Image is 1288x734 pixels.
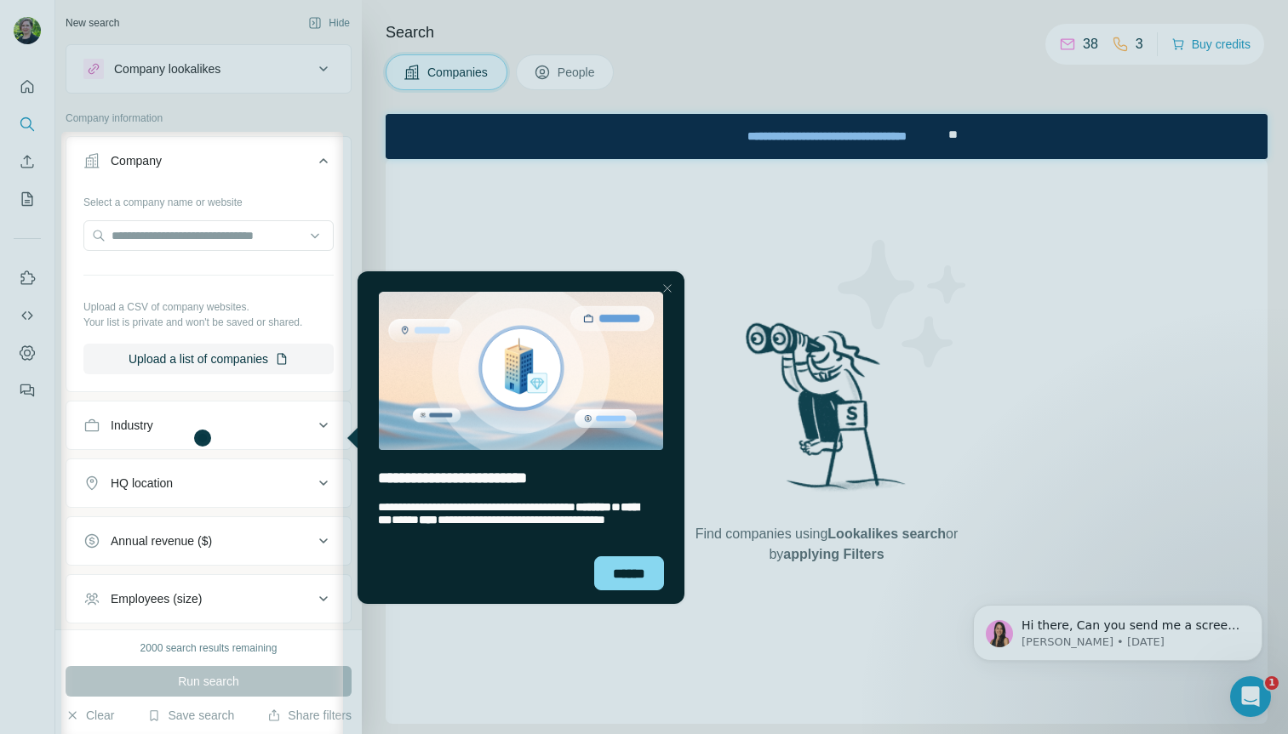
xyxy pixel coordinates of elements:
[83,299,334,315] p: Upload a CSV of company websites.
[267,707,352,724] button: Share filters
[83,344,334,374] button: Upload a list of companies
[66,463,351,504] button: HQ location
[66,707,114,724] button: Clear
[343,268,688,607] iframe: Tooltip
[321,3,561,41] div: Upgrade plan for full access to Surfe
[66,578,351,619] button: Employees (size)
[83,188,334,210] div: Select a company name or website
[66,521,351,561] button: Annual revenue ($)
[111,532,212,549] div: Annual revenue ($)
[66,140,351,188] button: Company
[83,315,334,330] p: Your list is private and won't be saved or shared.
[147,707,234,724] button: Save search
[66,405,351,446] button: Industry
[140,640,278,656] div: 2000 search results remaining
[111,152,162,169] div: Company
[111,590,202,607] div: Employees (size)
[111,475,173,492] div: HQ location
[111,417,153,434] div: Industry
